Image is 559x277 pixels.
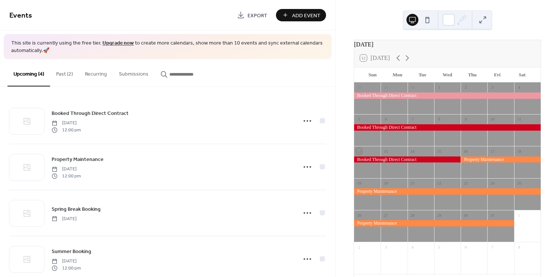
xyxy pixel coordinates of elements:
[383,244,388,250] div: 3
[383,116,388,122] div: 6
[52,258,81,265] span: [DATE]
[356,148,362,154] div: 12
[516,244,522,250] div: 8
[516,212,522,218] div: 1
[52,173,81,179] span: 12:00 pm
[489,244,495,250] div: 7
[410,180,415,186] div: 21
[354,220,514,226] div: Property Maintenance
[276,9,326,21] button: Add Event
[354,156,461,163] div: Booked Through Direct Contract
[516,85,522,90] div: 4
[52,127,81,133] span: 12:00 pm
[52,205,101,213] a: Spring Break Booking
[410,148,415,154] div: 14
[463,116,469,122] div: 9
[360,67,385,82] div: Sun
[436,180,442,186] div: 22
[52,248,91,256] span: Summer Booking
[356,212,362,218] div: 26
[489,116,495,122] div: 10
[9,8,32,23] span: Events
[354,92,541,99] div: Booked Through Direct Contract
[356,244,362,250] div: 2
[50,59,79,86] button: Past (2)
[435,67,460,82] div: Wed
[489,148,495,154] div: 17
[52,156,104,164] span: Property Maintenance
[52,110,129,118] span: Booked Through Direct Contract
[383,85,388,90] div: 29
[410,85,415,90] div: 30
[385,67,410,82] div: Mon
[52,120,81,127] span: [DATE]
[102,38,134,48] a: Upgrade now
[410,116,415,122] div: 7
[292,12,320,19] span: Add Event
[485,67,510,82] div: Fri
[113,59,154,86] button: Submissions
[460,67,485,82] div: Thu
[383,180,388,186] div: 20
[463,148,469,154] div: 16
[354,40,541,49] div: [DATE]
[410,212,415,218] div: 28
[516,148,522,154] div: 18
[463,244,469,250] div: 6
[410,244,415,250] div: 4
[410,67,435,82] div: Tue
[231,9,273,21] a: Export
[436,148,442,154] div: 15
[79,59,113,86] button: Recurring
[510,67,535,82] div: Sat
[354,188,541,195] div: Property Maintenance
[436,85,442,90] div: 1
[52,109,129,118] a: Booked Through Direct Contract
[356,85,362,90] div: 28
[516,116,522,122] div: 11
[356,180,362,186] div: 19
[461,156,541,163] div: Property Maintenance
[356,116,362,122] div: 5
[489,212,495,218] div: 31
[7,59,50,86] button: Upcoming (4)
[436,116,442,122] div: 8
[489,85,495,90] div: 3
[463,212,469,218] div: 30
[52,155,104,164] a: Property Maintenance
[52,215,77,222] span: [DATE]
[248,12,267,19] span: Export
[436,212,442,218] div: 29
[383,148,388,154] div: 13
[52,166,81,173] span: [DATE]
[489,180,495,186] div: 24
[463,85,469,90] div: 2
[516,180,522,186] div: 25
[383,212,388,218] div: 27
[354,124,541,131] div: Booked Through Direct Contract
[52,265,81,271] span: 12:00 pm
[463,180,469,186] div: 23
[11,40,324,54] span: This site is currently using the free tier. to create more calendars, show more than 10 events an...
[436,244,442,250] div: 5
[52,247,91,256] a: Summer Booking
